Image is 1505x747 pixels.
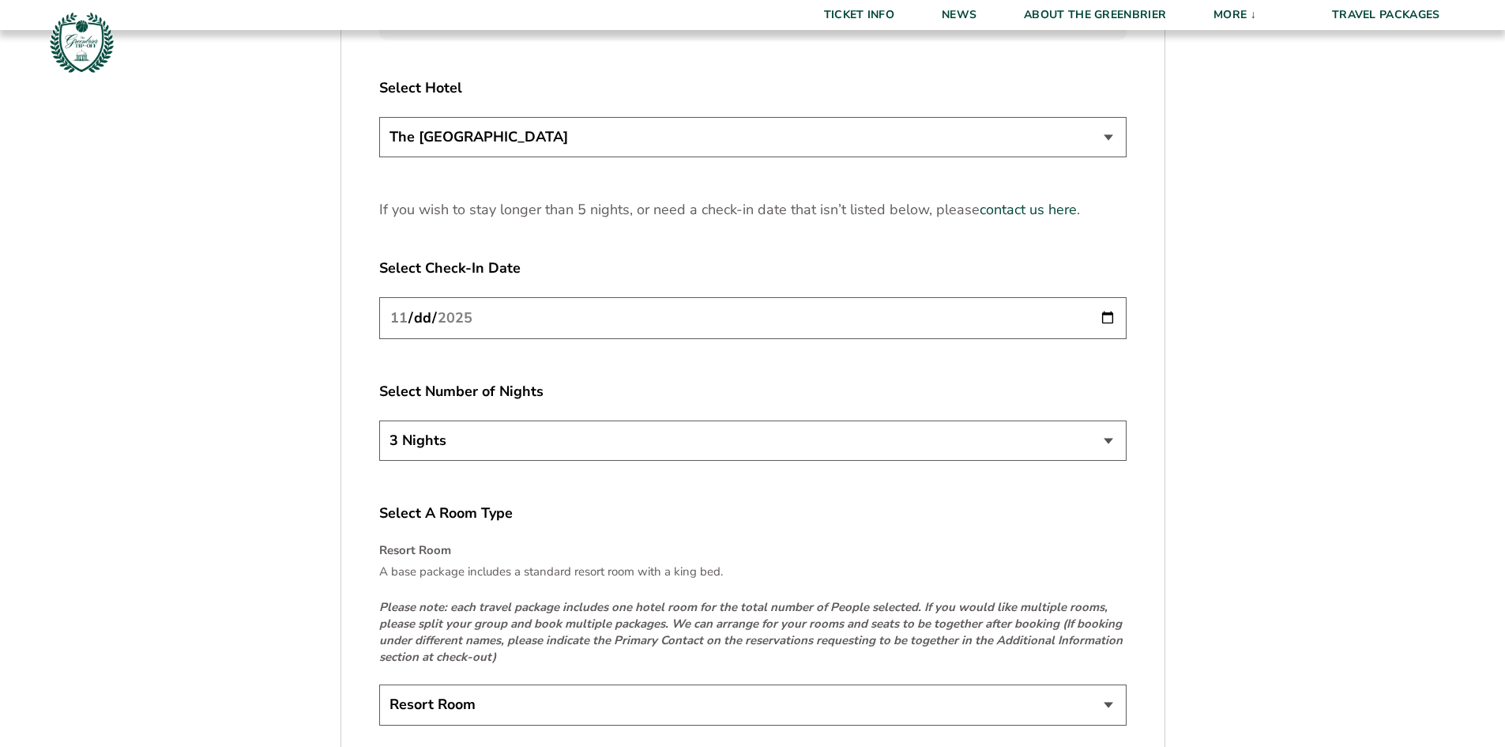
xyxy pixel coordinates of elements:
[379,200,1127,220] p: If you wish to stay longer than 5 nights, or need a check-in date that isn’t listed below, please .
[980,200,1077,220] a: contact us here
[379,599,1123,665] em: Please note: each travel package includes one hotel room for the total number of People selected....
[379,504,1127,523] label: Select A Room Type
[47,8,116,77] img: Greenbrier Tip-Off
[379,542,1127,559] h4: Resort Room
[379,258,1127,278] label: Select Check-In Date
[379,382,1127,402] label: Select Number of Nights
[379,564,1127,580] p: A base package includes a standard resort room with a king bed.
[379,78,1127,98] label: Select Hotel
